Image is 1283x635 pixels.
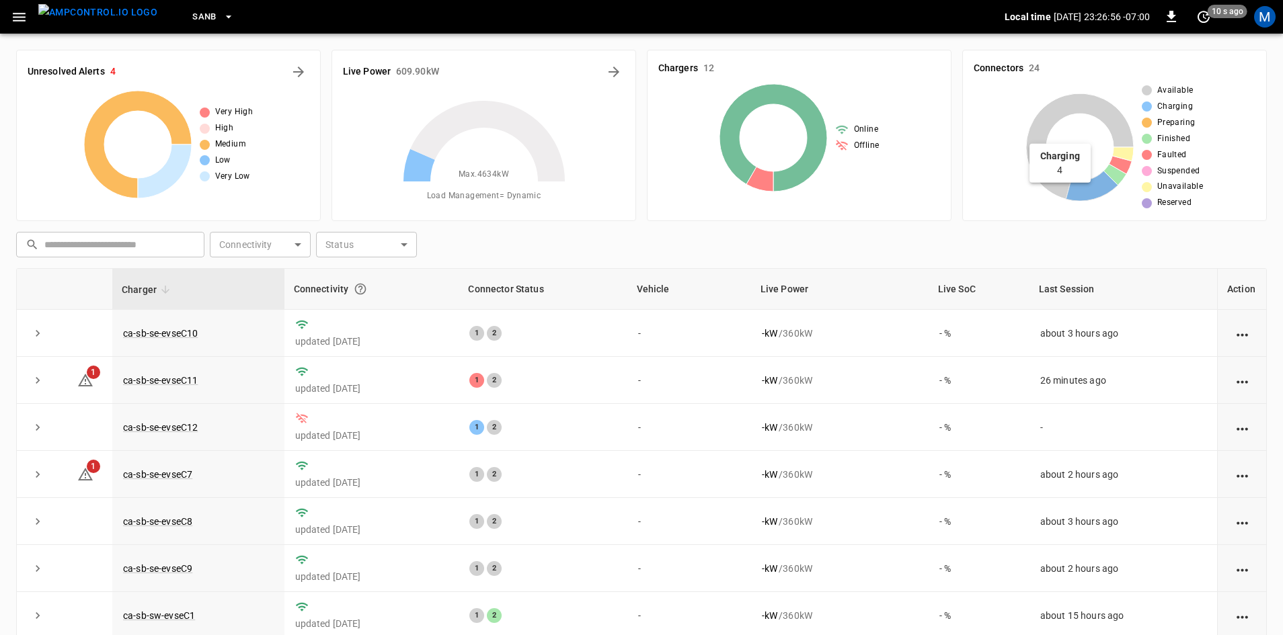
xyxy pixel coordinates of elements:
span: Online [854,123,878,136]
th: Live SoC [929,269,1029,310]
span: Suspended [1157,165,1200,178]
th: Vehicle [627,269,751,310]
div: action cell options [1234,374,1251,387]
p: Local time [1005,10,1051,24]
button: expand row [28,605,48,626]
p: updated [DATE] [295,429,449,442]
h6: Chargers [658,61,698,76]
a: ca-sb-se-evseC9 [123,563,192,574]
button: SanB [187,4,239,30]
a: ca-sb-se-evseC12 [123,422,198,433]
button: All Alerts [288,61,309,83]
h6: 24 [1029,61,1040,76]
p: updated [DATE] [295,570,449,583]
div: / 360 kW [762,468,918,481]
button: expand row [28,370,48,390]
p: updated [DATE] [295,523,449,536]
span: 1 [87,460,100,473]
p: updated [DATE] [295,617,449,630]
div: 2 [487,373,502,388]
p: [DATE] 23:26:56 -07:00 [1054,10,1150,24]
div: 1 [469,373,484,388]
td: - % [929,404,1029,451]
h6: Unresolved Alerts [28,65,105,79]
td: about 3 hours ago [1029,310,1217,357]
td: about 2 hours ago [1029,451,1217,498]
button: expand row [28,464,48,484]
th: Connector Status [459,269,627,310]
span: Max. 4634 kW [459,168,509,181]
div: 1 [469,514,484,529]
p: - kW [762,374,777,387]
td: about 2 hours ago [1029,545,1217,592]
div: 1 [469,561,484,576]
button: Connection between the charger and our software. [348,277,373,301]
div: / 360 kW [762,421,918,434]
a: 1 [77,374,93,384]
th: Live Power [751,269,929,310]
h6: 12 [703,61,714,76]
div: profile-icon [1254,6,1276,28]
button: Energy Overview [603,61,625,83]
td: 26 minutes ago [1029,357,1217,404]
th: Action [1217,269,1266,310]
span: Available [1157,84,1194,97]
div: 1 [469,467,484,482]
a: ca-sb-se-evseC7 [123,469,192,480]
h6: 609.90 kW [396,65,439,79]
div: 2 [487,326,502,341]
p: - kW [762,327,777,340]
a: ca-sb-se-evseC8 [123,516,192,527]
div: action cell options [1234,468,1251,481]
span: Very High [215,105,254,119]
span: Low [215,154,231,167]
button: expand row [28,558,48,579]
td: - % [929,498,1029,545]
span: 10 s ago [1208,5,1247,18]
div: / 360 kW [762,609,918,622]
span: 1 [87,366,100,379]
td: - [627,498,751,545]
td: - % [929,545,1029,592]
div: 1 [469,326,484,341]
p: - kW [762,515,777,528]
td: - [627,357,751,404]
p: updated [DATE] [295,382,449,395]
div: 2 [487,514,502,529]
td: - % [929,310,1029,357]
td: - [627,451,751,498]
span: High [215,122,234,135]
div: 1 [469,608,484,623]
span: Faulted [1157,149,1187,162]
td: - [627,310,751,357]
div: 2 [487,467,502,482]
td: - [627,545,751,592]
p: updated [DATE] [295,476,449,489]
p: - kW [762,562,777,575]
h6: 4 [110,65,116,79]
p: - kW [762,468,777,481]
div: 2 [487,420,502,435]
button: expand row [28,417,48,437]
div: / 360 kW [762,562,918,575]
span: Preparing [1157,116,1196,130]
div: / 360 kW [762,327,918,340]
a: ca-sb-se-evseC11 [123,375,198,386]
p: updated [DATE] [295,335,449,348]
button: expand row [28,511,48,532]
div: action cell options [1234,562,1251,575]
div: / 360 kW [762,515,918,528]
td: about 3 hours ago [1029,498,1217,545]
span: Finished [1157,132,1190,146]
th: Last Session [1029,269,1217,310]
span: Medium [215,138,246,151]
span: Charger [122,282,174,298]
td: - [627,404,751,451]
td: - [1029,404,1217,451]
button: expand row [28,323,48,343]
span: Offline [854,139,880,153]
div: action cell options [1234,515,1251,528]
div: 2 [487,561,502,576]
button: set refresh interval [1193,6,1214,28]
td: - % [929,357,1029,404]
